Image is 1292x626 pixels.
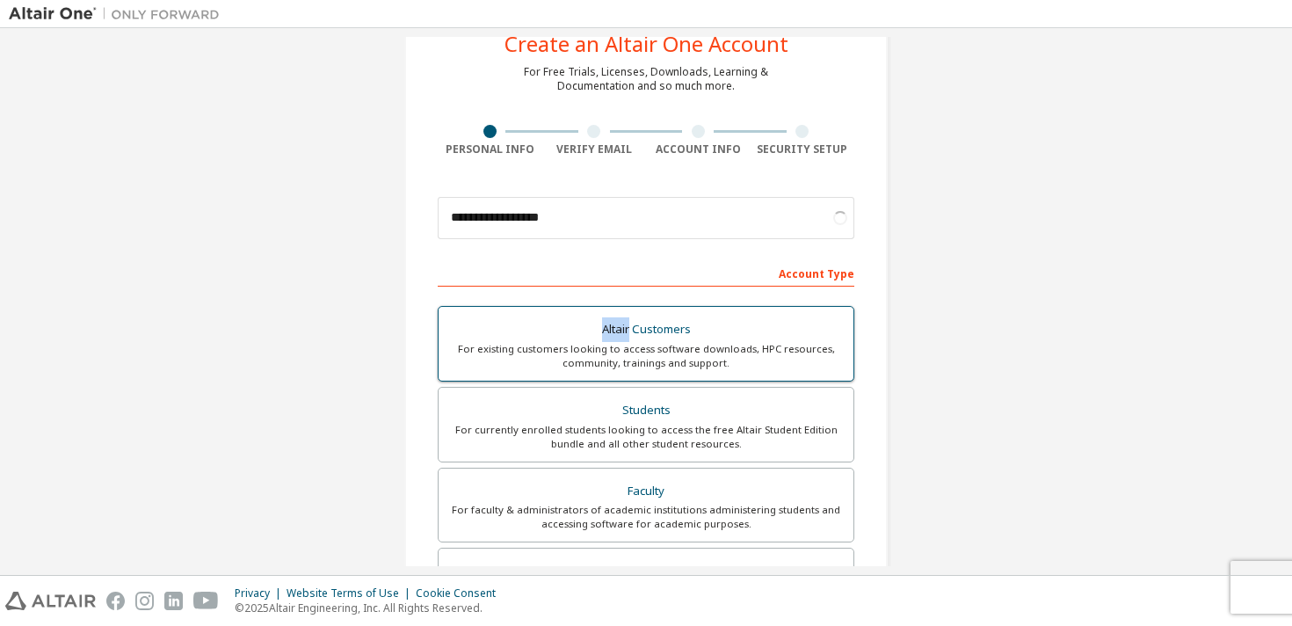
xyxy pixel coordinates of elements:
p: © 2025 Altair Engineering, Inc. All Rights Reserved. [235,601,506,615]
img: altair_logo.svg [5,592,96,610]
div: For faculty & administrators of academic institutions administering students and accessing softwa... [449,503,843,531]
div: Privacy [235,586,287,601]
div: Create an Altair One Account [504,33,788,55]
div: For Free Trials, Licenses, Downloads, Learning & Documentation and so much more. [524,65,768,93]
div: For existing customers looking to access software downloads, HPC resources, community, trainings ... [449,342,843,370]
img: facebook.svg [106,592,125,610]
div: Everyone else [449,559,843,584]
div: For currently enrolled students looking to access the free Altair Student Edition bundle and all ... [449,423,843,451]
div: Cookie Consent [416,586,506,601]
div: Account Type [438,258,854,287]
div: Students [449,398,843,423]
img: youtube.svg [193,592,219,610]
div: Faculty [449,479,843,504]
div: Security Setup [751,142,855,156]
div: Personal Info [438,142,542,156]
img: linkedin.svg [164,592,183,610]
div: Website Terms of Use [287,586,416,601]
div: Altair Customers [449,317,843,342]
div: Account Info [646,142,751,156]
div: Verify Email [542,142,647,156]
img: instagram.svg [135,592,154,610]
img: Altair One [9,5,229,23]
